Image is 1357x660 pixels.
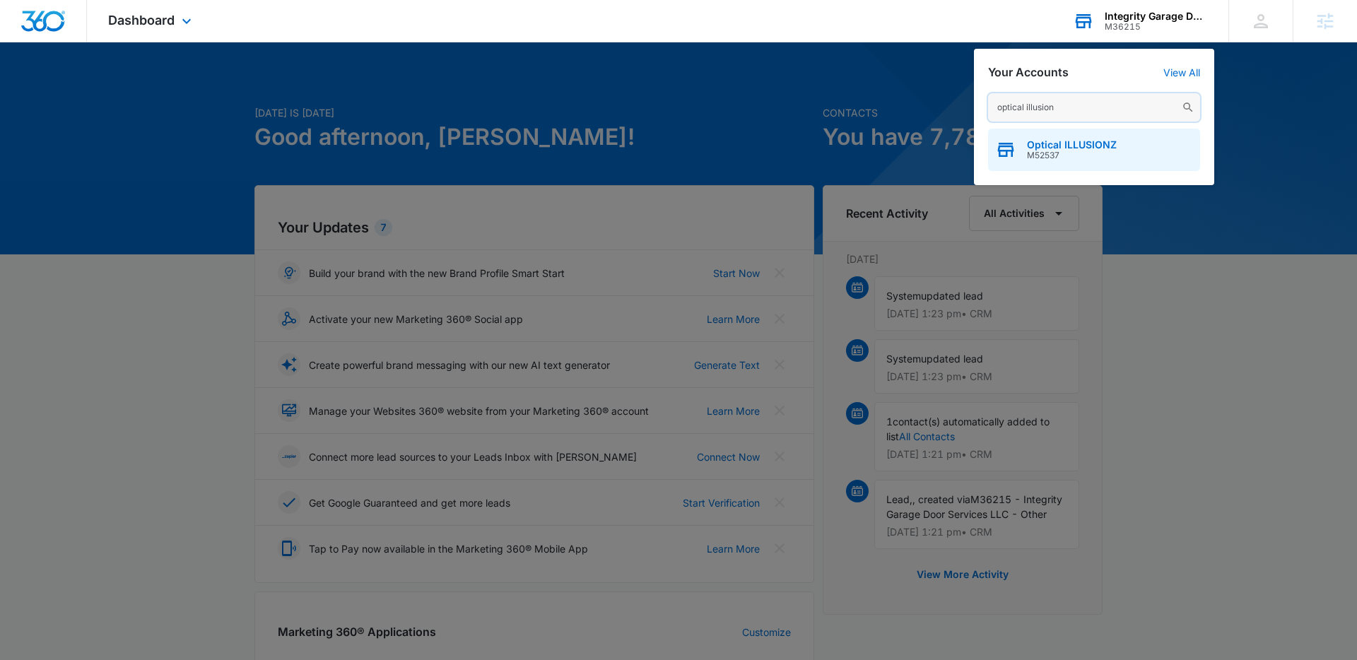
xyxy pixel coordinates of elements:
[108,13,175,28] span: Dashboard
[1027,139,1117,151] span: Optical ILLUSIONZ
[988,66,1069,79] h2: Your Accounts
[988,93,1200,122] input: Search Accounts
[1027,151,1117,160] span: M52537
[1163,66,1200,78] a: View All
[988,129,1200,171] button: Optical ILLUSIONZM52537
[1105,22,1208,32] div: account id
[1105,11,1208,22] div: account name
